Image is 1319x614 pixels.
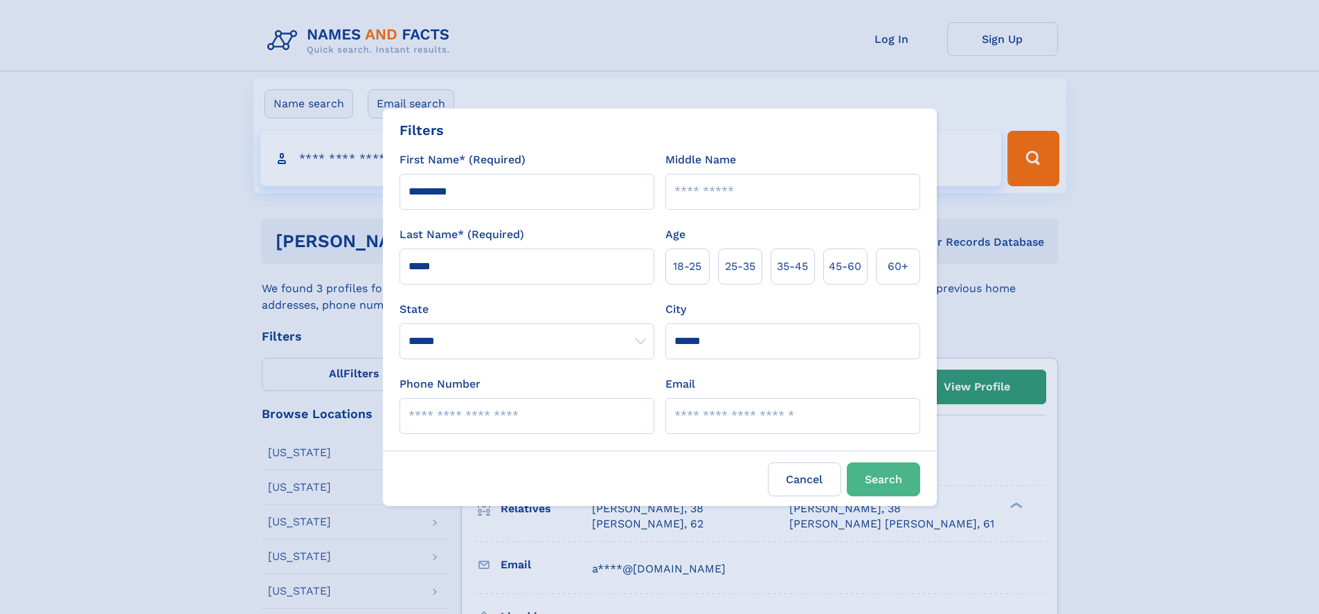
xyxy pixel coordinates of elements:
[400,226,524,243] label: Last Name* (Required)
[400,120,444,141] div: Filters
[829,258,861,275] span: 45‑60
[665,226,685,243] label: Age
[768,462,841,496] label: Cancel
[888,258,908,275] span: 60+
[665,376,695,392] label: Email
[400,152,526,168] label: First Name* (Required)
[673,258,701,275] span: 18‑25
[777,258,808,275] span: 35‑45
[665,301,686,318] label: City
[847,462,920,496] button: Search
[400,376,481,392] label: Phone Number
[665,152,736,168] label: Middle Name
[400,301,654,318] label: State
[725,258,755,275] span: 25‑35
